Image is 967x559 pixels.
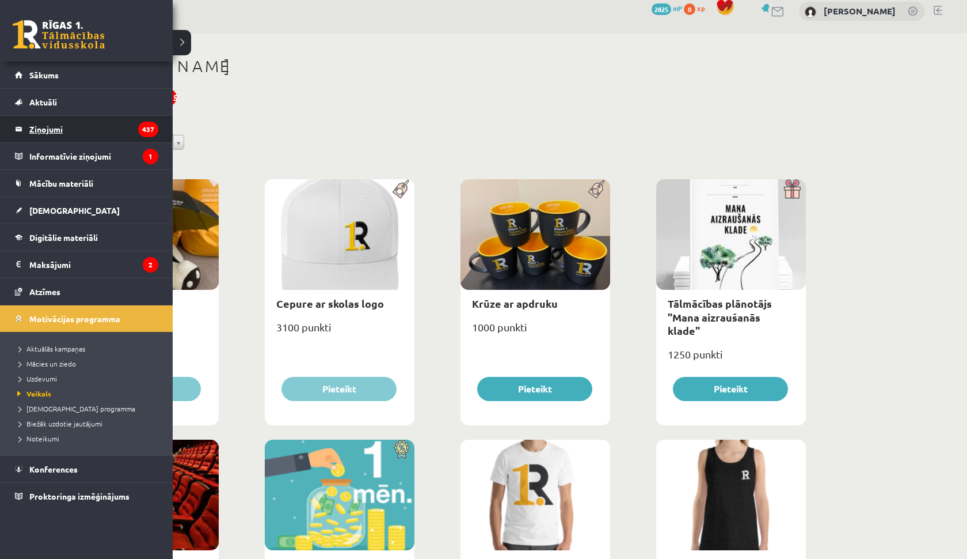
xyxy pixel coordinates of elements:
a: Rīgas 1. Tālmācības vidusskola [13,20,105,49]
img: Populāra prece [584,179,610,199]
a: Biežāk uzdotie jautājumi [14,418,161,429]
span: Digitālie materiāli [29,232,98,243]
button: Pieteikt [281,377,397,401]
span: Noteikumi [14,434,59,443]
a: Ziņojumi437 [15,116,158,142]
legend: Informatīvie ziņojumi [29,143,158,169]
a: Proktoringa izmēģinājums [15,483,158,509]
a: Motivācijas programma [15,305,158,332]
span: Biežāk uzdotie jautājumi [14,419,102,428]
a: Noteikumi [14,433,161,444]
a: Maksājumi2 [15,251,158,278]
a: [PERSON_NAME] [824,5,896,17]
span: Veikals [14,389,51,398]
div: 2825 [159,89,177,106]
i: 437 [138,122,158,137]
div: 1250 punkti [656,345,806,373]
div: 3100 punkti [265,318,414,346]
a: Informatīvie ziņojumi1 [15,143,158,169]
a: Cepure ar skolas logo [276,297,384,310]
i: 1 [143,149,158,164]
a: Atzīmes [15,278,158,305]
a: 0 xp [684,3,710,13]
span: Atzīmes [29,286,60,297]
div: 1000 punkti [460,318,610,346]
button: Pieteikt [673,377,788,401]
i: 2 [143,257,158,273]
a: [DEMOGRAPHIC_DATA] programma [14,403,161,414]
span: 2825 [652,3,671,15]
span: Sākums [29,70,59,80]
span: Proktoringa izmēģinājums [29,491,130,501]
h1: [PERSON_NAME] [69,56,806,76]
span: Konferences [29,464,78,474]
a: Digitālie materiāli [15,224,158,251]
span: Mācies un ziedo [14,359,76,368]
img: Dāvana ar pārsteigumu [780,179,806,199]
legend: Ziņojumi [29,116,158,142]
span: Motivācijas programma [29,314,120,324]
a: Sākums [15,62,158,88]
a: 2825 mP [652,3,682,13]
span: xp [697,3,705,13]
span: Aktuālās kampaņas [14,344,85,353]
img: Edgars Ģēģeris [805,6,816,18]
a: Uzdevumi [14,373,161,384]
span: [DEMOGRAPHIC_DATA] [29,205,120,216]
img: Atlaide [389,440,414,459]
a: Veikals [14,388,161,399]
a: Mācies un ziedo [14,358,161,369]
button: Pieteikt [477,377,592,401]
a: Mācību materiāli [15,170,158,197]
span: mP [673,3,682,13]
span: Aktuāli [29,97,57,107]
a: Krūze ar apdruku [472,297,558,310]
a: Konferences [15,456,158,482]
span: 0 [684,3,695,15]
a: Aktuāli [15,89,158,115]
legend: Maksājumi [29,251,158,278]
span: [DEMOGRAPHIC_DATA] programma [14,404,135,413]
a: [DEMOGRAPHIC_DATA] [15,197,158,224]
img: Populāra prece [389,179,414,199]
span: Mācību materiāli [29,178,93,188]
a: Tālmācības plānotājs "Mana aizraušanās klade" [668,297,772,337]
a: Aktuālās kampaņas [14,343,161,354]
span: Uzdevumi [14,374,57,383]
